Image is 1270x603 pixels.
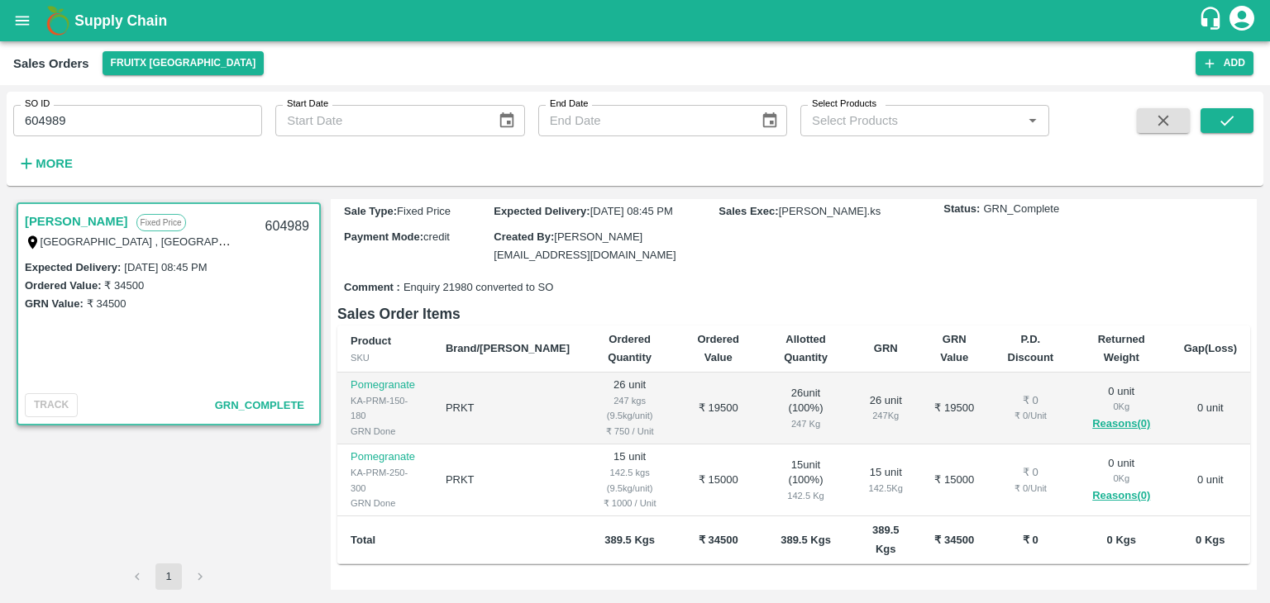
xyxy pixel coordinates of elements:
h6: Sales Order Items [337,302,1250,325]
a: Supply Chain [74,9,1198,32]
div: 15 unit [865,465,907,496]
b: Brand/[PERSON_NAME] [446,342,570,354]
input: Enter SO ID [13,105,262,136]
div: 15 unit ( 100 %) [773,458,838,504]
div: 604989 [255,207,319,246]
label: Select Products [812,97,876,111]
button: Reasons(0) [1086,487,1158,506]
p: Pomegranate [351,377,419,393]
label: Expected Delivery : [25,261,121,273]
div: KA-PRM-150-180 [351,393,419,424]
label: [DATE] 08:45 PM [124,261,207,273]
span: Fixed Price [397,205,451,217]
b: ₹ 34500 [699,534,738,546]
label: Comment : [344,280,400,296]
a: [PERSON_NAME] [25,211,128,232]
b: GRN [874,342,898,354]
input: End Date [538,105,747,136]
div: 247 Kg [865,408,907,423]
b: Ordered Value [697,333,739,363]
td: PRKT [432,444,583,516]
div: 0 unit [1086,384,1158,434]
td: ₹ 15000 [920,444,989,516]
div: SKU [351,350,419,365]
label: ₹ 34500 [104,279,144,292]
div: 142.5 kgs (9.5kg/unit) [596,465,663,496]
td: PRKT [432,373,583,444]
span: [PERSON_NAME][EMAIL_ADDRESS][DOMAIN_NAME] [494,230,676,261]
div: 26 unit [865,393,907,424]
img: logo [41,4,74,37]
span: [DATE] 08:45 PM [590,205,673,217]
div: ₹ 0 / Unit [1002,408,1059,423]
label: Ordered Value: [25,279,101,292]
button: Reasons(0) [1086,415,1158,434]
b: Total [351,534,375,546]
b: ₹ 0 [1023,534,1038,546]
div: ₹ 0 [1002,393,1059,409]
button: Choose date [754,105,785,136]
div: account of current user [1227,3,1257,38]
div: 0 Kg [1086,399,1158,414]
b: Ordered Quantity [608,333,652,363]
p: Pomegranate [351,449,419,465]
label: Start Date [287,97,328,111]
span: Enquiry 21980 converted to SO [403,280,553,296]
label: Sale Type : [344,205,397,217]
div: ₹ 750 / Unit [596,424,663,439]
b: GRN Value [940,333,968,363]
nav: pagination navigation [122,563,216,590]
div: GRN Done [351,496,419,510]
td: ₹ 19500 [676,373,760,444]
div: Sales Orders [13,53,89,74]
td: ₹ 19500 [920,373,989,444]
b: 0 Kgs [1196,534,1225,546]
p: Fixed Price [136,214,186,231]
b: 389.5 Kgs [872,524,900,554]
td: ₹ 15000 [676,444,760,516]
input: Start Date [275,105,485,136]
div: ₹ 0 / Unit [1002,481,1059,496]
div: 247 Kg [773,416,838,431]
button: Open [1022,110,1043,131]
label: GRN Value: [25,297,84,310]
div: 26 unit ( 100 %) [773,386,838,432]
strong: More [36,157,73,170]
button: open drawer [3,2,41,40]
b: 389.5 Kgs [781,534,831,546]
b: ₹ 34500 [934,534,974,546]
label: Created By : [494,230,554,243]
div: ₹ 0 [1002,465,1059,481]
button: Add [1196,51,1253,75]
button: Select DC [103,51,265,75]
span: GRN_Complete [215,399,304,411]
b: Product [351,335,391,347]
div: 0 unit [1086,456,1158,506]
div: 142.5 Kg [865,481,907,496]
td: 26 unit [583,373,676,444]
label: Expected Delivery : [494,205,590,217]
span: [PERSON_NAME].ks [779,205,881,217]
div: 247 kgs (9.5kg/unit) [596,393,663,424]
b: Allotted Quantity [784,333,828,363]
td: 15 unit [583,444,676,516]
div: 142.5 Kg [773,488,838,503]
td: 0 unit [1171,444,1250,516]
input: Select Products [805,110,1017,131]
div: 0 Kg [1086,471,1158,486]
label: End Date [550,97,588,111]
span: credit [423,230,450,243]
b: Supply Chain [74,12,167,29]
td: 0 unit [1171,373,1250,444]
label: Status: [943,202,980,217]
label: Payment Mode : [344,230,423,243]
div: GRN Done [351,424,419,439]
div: customer-support [1198,6,1227,36]
b: 389.5 Kgs [604,534,655,546]
b: Returned Weight [1098,333,1145,363]
label: SO ID [25,97,50,111]
label: ₹ 34500 [87,297,127,310]
button: page 1 [155,563,182,590]
label: [GEOGRAPHIC_DATA] , [GEOGRAPHIC_DATA], [GEOGRAPHIC_DATA] , [GEOGRAPHIC_DATA], [GEOGRAPHIC_DATA], ... [41,235,790,248]
b: Gap(Loss) [1184,342,1237,354]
